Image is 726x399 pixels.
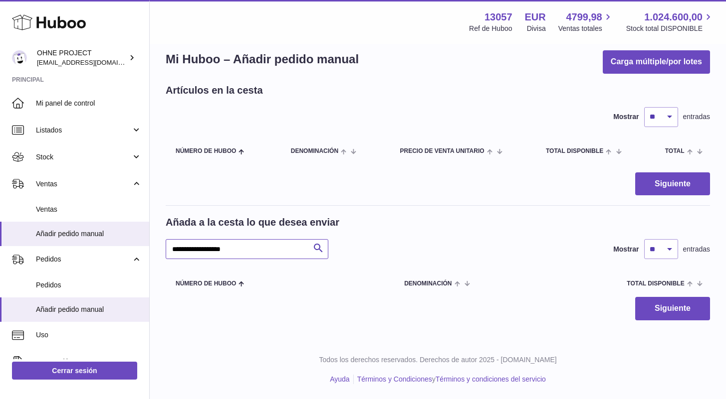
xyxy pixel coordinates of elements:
[558,10,614,33] a: 4799,98 Ventas totales
[626,10,714,33] a: 1.024.600,00 Stock total DISPONIBLE
[37,48,127,67] div: OHNE PROJECT
[400,148,484,154] span: Precio de venta unitario
[603,50,710,74] button: Carga múltiple/por lotes
[36,179,131,189] span: Ventas
[166,51,359,67] h1: Mi Huboo – Añadir pedido manual
[291,148,338,154] span: Denominación
[665,148,685,154] span: Total
[176,280,236,287] span: Número de Huboo
[36,229,142,239] span: Añadir pedido manual
[330,375,349,383] a: Ayuda
[354,375,546,384] li: y
[166,84,263,97] h2: Artículos en la cesta
[36,152,131,162] span: Stock
[36,357,131,367] span: Facturación y pagos
[527,24,546,33] div: Divisa
[158,355,718,365] p: Todos los derechos reservados. Derechos de autor 2025 - [DOMAIN_NAME]
[36,126,131,135] span: Listados
[484,10,512,24] strong: 13057
[613,112,639,122] label: Mostrar
[627,280,684,287] span: Total DISPONIBLE
[469,24,512,33] div: Ref de Huboo
[613,245,639,254] label: Mostrar
[683,112,710,122] span: entradas
[546,148,603,154] span: Total DISPONIBLE
[525,10,546,24] strong: EUR
[36,280,142,290] span: Pedidos
[36,305,142,314] span: Añadir pedido manual
[558,24,614,33] span: Ventas totales
[635,172,710,196] button: Siguiente
[436,375,546,383] a: Términos y condiciones del servicio
[166,216,339,229] h2: Añada a la cesta lo que desea enviar
[566,10,602,24] span: 4799,98
[36,99,142,108] span: Mi panel de control
[36,205,142,214] span: Ventas
[36,330,142,340] span: Uso
[635,297,710,320] button: Siguiente
[12,362,137,380] a: Cerrar sesión
[683,245,710,254] span: entradas
[626,24,714,33] span: Stock total DISPONIBLE
[404,280,452,287] span: Denominación
[176,148,236,154] span: Número de Huboo
[37,58,147,66] span: [EMAIL_ADDRESS][DOMAIN_NAME]
[36,255,131,264] span: Pedidos
[357,375,432,383] a: Términos y Condiciones
[644,10,703,24] span: 1.024.600,00
[12,50,27,65] img: support@ohneproject.com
